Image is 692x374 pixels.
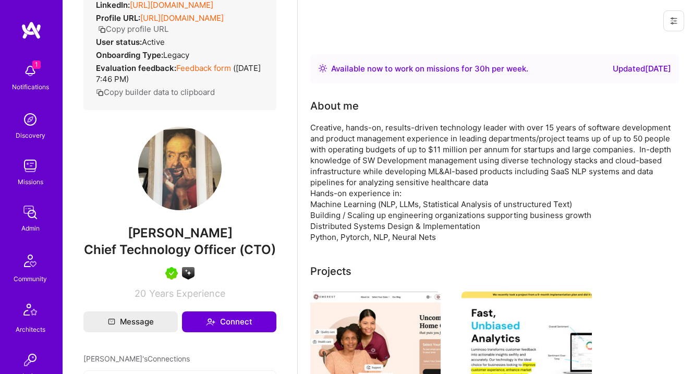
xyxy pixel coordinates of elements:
[163,50,189,60] span: legacy
[96,37,142,47] strong: User status:
[96,89,104,96] i: icon Copy
[14,273,47,284] div: Community
[310,263,351,279] div: Projects
[331,63,528,75] div: Available now to work on missions for h per week .
[310,98,359,114] div: About me
[83,225,276,241] span: [PERSON_NAME]
[310,122,679,243] div: Creative, hands-on, results-driven technology leader with over 15 years of software development a...
[83,353,190,364] span: [PERSON_NAME]'s Connections
[182,267,195,280] img: A.I. guild
[206,317,215,327] i: icon Connect
[21,223,40,234] div: Admin
[135,288,146,299] span: 20
[21,21,42,40] img: logo
[16,324,45,335] div: Architects
[16,130,45,141] div: Discovery
[18,248,43,273] img: Community
[96,63,176,73] strong: Evaluation feedback:
[182,311,276,332] button: Connect
[96,63,264,85] div: ( [DATE] 7:46 PM )
[20,155,41,176] img: teamwork
[319,64,327,73] img: Availability
[12,81,49,92] div: Notifications
[142,37,165,47] span: Active
[165,267,178,280] img: A.Teamer in Residence
[475,64,485,74] span: 30
[20,109,41,130] img: discovery
[96,13,140,23] strong: Profile URL:
[98,26,106,33] i: icon Copy
[20,202,41,223] img: admin teamwork
[20,61,41,81] img: bell
[83,311,178,332] button: Message
[149,288,225,299] span: Years Experience
[32,61,41,69] span: 1
[138,127,222,210] img: User Avatar
[140,13,224,23] a: [URL][DOMAIN_NAME]
[84,242,276,257] span: Chief Technology Officer (CTO)
[108,318,115,325] i: icon Mail
[18,176,43,187] div: Missions
[20,349,41,370] img: Invite
[98,23,168,34] button: Copy profile URL
[613,63,671,75] div: Updated [DATE]
[96,87,215,98] button: Copy builder data to clipboard
[96,50,163,60] strong: Onboarding Type:
[176,63,231,73] a: Feedback form
[18,299,43,324] img: Architects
